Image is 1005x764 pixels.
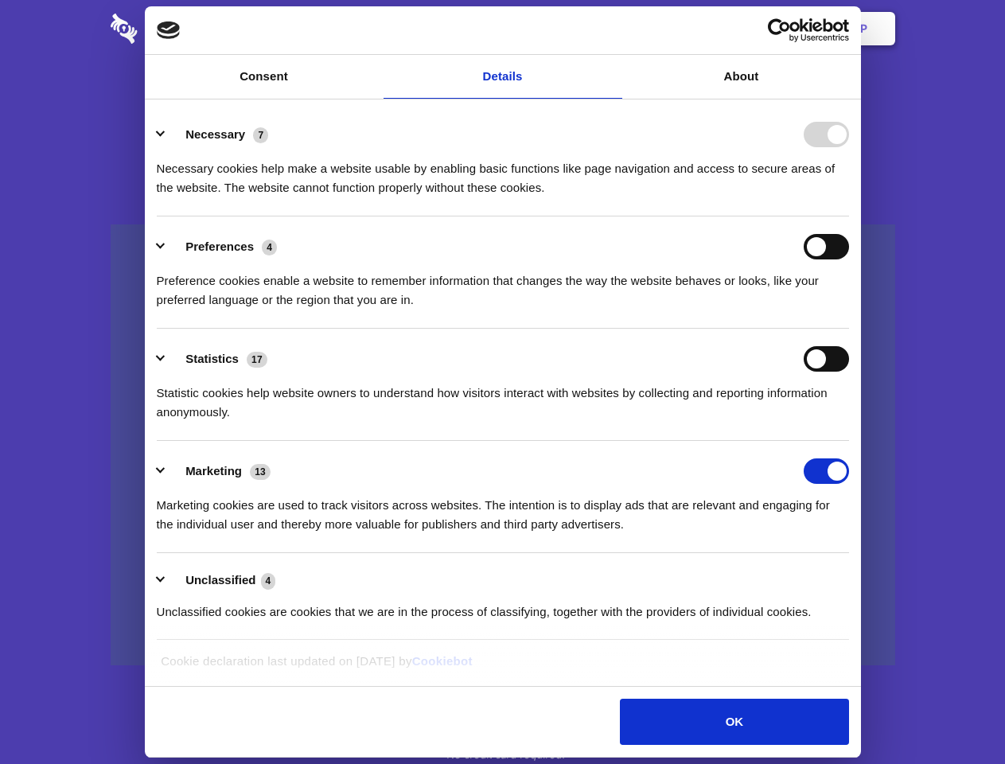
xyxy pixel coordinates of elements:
span: 4 [262,240,277,255]
img: logo-wordmark-white-trans-d4663122ce5f474addd5e946df7df03e33cb6a1c49d2221995e7729f52c070b2.svg [111,14,247,44]
div: Unclassified cookies are cookies that we are in the process of classifying, together with the pro... [157,591,849,622]
span: 13 [250,464,271,480]
button: Marketing (13) [157,458,281,484]
h4: Auto-redaction of sensitive data, encrypted data sharing and self-destructing private chats. Shar... [111,145,895,197]
div: Cookie declaration last updated on [DATE] by [149,652,856,683]
div: Marketing cookies are used to track visitors across websites. The intention is to display ads tha... [157,484,849,534]
button: Necessary (7) [157,122,279,147]
label: Preferences [185,240,254,253]
span: 7 [253,127,268,143]
a: Cookiebot [412,654,473,668]
label: Necessary [185,127,245,141]
a: Usercentrics Cookiebot - opens in a new window [710,18,849,42]
label: Statistics [185,352,239,365]
div: Preference cookies enable a website to remember information that changes the way the website beha... [157,259,849,310]
label: Marketing [185,464,242,477]
a: Consent [145,55,384,99]
div: Statistic cookies help website owners to understand how visitors interact with websites by collec... [157,372,849,422]
iframe: Drift Widget Chat Controller [925,684,986,745]
a: Contact [645,4,719,53]
a: About [622,55,861,99]
a: Wistia video thumbnail [111,224,895,666]
button: Unclassified (4) [157,571,286,591]
button: OK [620,699,848,745]
button: Statistics (17) [157,346,278,372]
span: 17 [247,352,267,368]
a: Details [384,55,622,99]
button: Preferences (4) [157,234,287,259]
h1: Eliminate Slack Data Loss. [111,72,895,129]
div: Necessary cookies help make a website usable by enabling basic functions like page navigation and... [157,147,849,197]
a: Pricing [467,4,536,53]
a: Login [722,4,791,53]
span: 4 [261,573,276,589]
img: logo [157,21,181,39]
